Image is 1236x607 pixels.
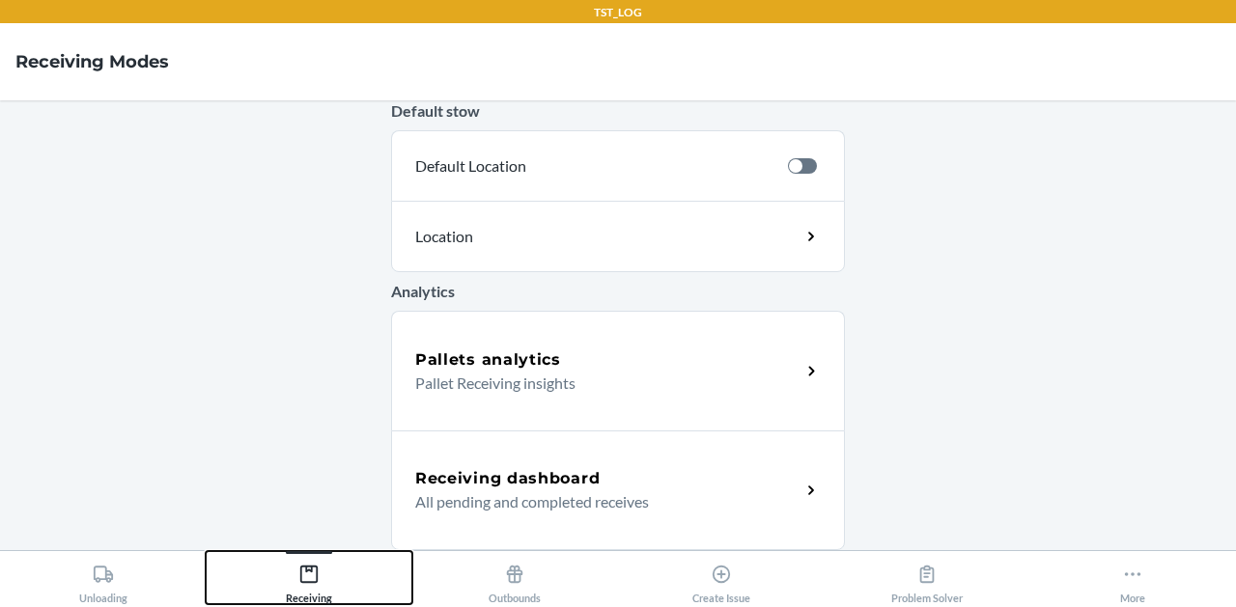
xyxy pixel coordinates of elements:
p: Location [415,225,643,248]
h4: Receiving Modes [15,49,169,74]
h5: Pallets analytics [415,348,561,372]
button: More [1030,551,1236,604]
div: Receiving [286,556,332,604]
p: Pallet Receiving insights [415,372,785,395]
div: Create Issue [692,556,750,604]
div: Problem Solver [891,556,963,604]
div: Outbounds [489,556,541,604]
div: Unloading [79,556,127,604]
p: Default Location [415,154,772,178]
h5: Receiving dashboard [415,467,600,490]
p: Analytics [391,280,845,303]
p: All pending and completed receives [415,490,785,513]
button: Problem Solver [824,551,1029,604]
p: TST_LOG [594,4,642,21]
a: Location [391,201,845,272]
a: Receiving dashboardAll pending and completed receives [391,430,845,550]
button: Create Issue [618,551,824,604]
div: More [1120,556,1145,604]
a: Pallets analyticsPallet Receiving insights [391,311,845,430]
button: Outbounds [412,551,618,604]
p: Default stow [391,99,845,123]
button: Receiving [206,551,411,604]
